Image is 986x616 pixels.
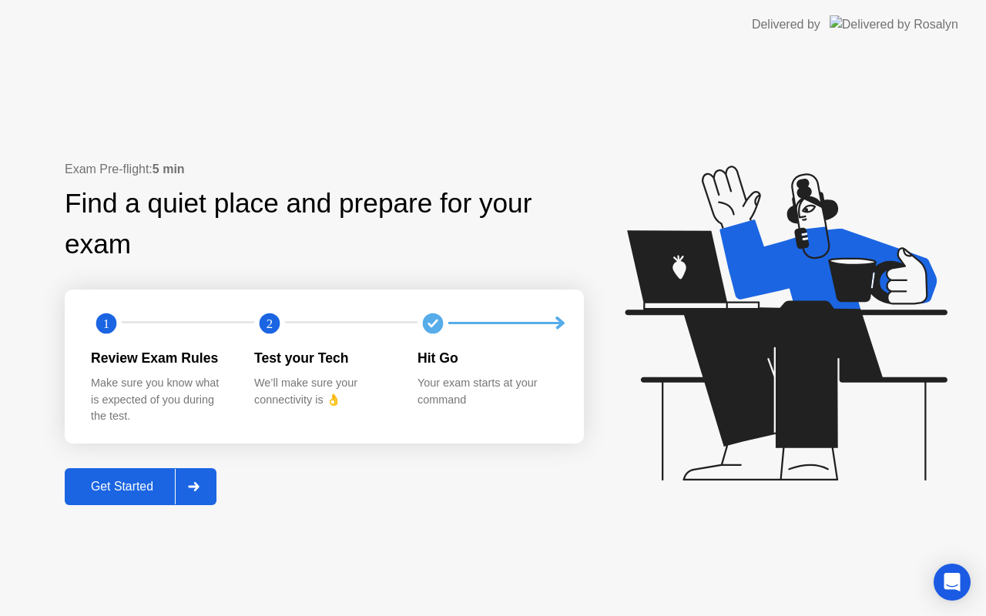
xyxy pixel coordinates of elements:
[830,15,958,33] img: Delivered by Rosalyn
[91,375,230,425] div: Make sure you know what is expected of you during the test.
[65,160,584,179] div: Exam Pre-flight:
[934,564,971,601] div: Open Intercom Messenger
[752,15,820,34] div: Delivered by
[91,348,230,368] div: Review Exam Rules
[65,468,216,505] button: Get Started
[418,375,556,408] div: Your exam starts at your command
[418,348,556,368] div: Hit Go
[153,162,185,176] b: 5 min
[254,375,393,408] div: We’ll make sure your connectivity is 👌
[69,480,175,494] div: Get Started
[254,348,393,368] div: Test your Tech
[65,183,584,265] div: Find a quiet place and prepare for your exam
[103,316,109,330] text: 1
[267,316,273,330] text: 2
